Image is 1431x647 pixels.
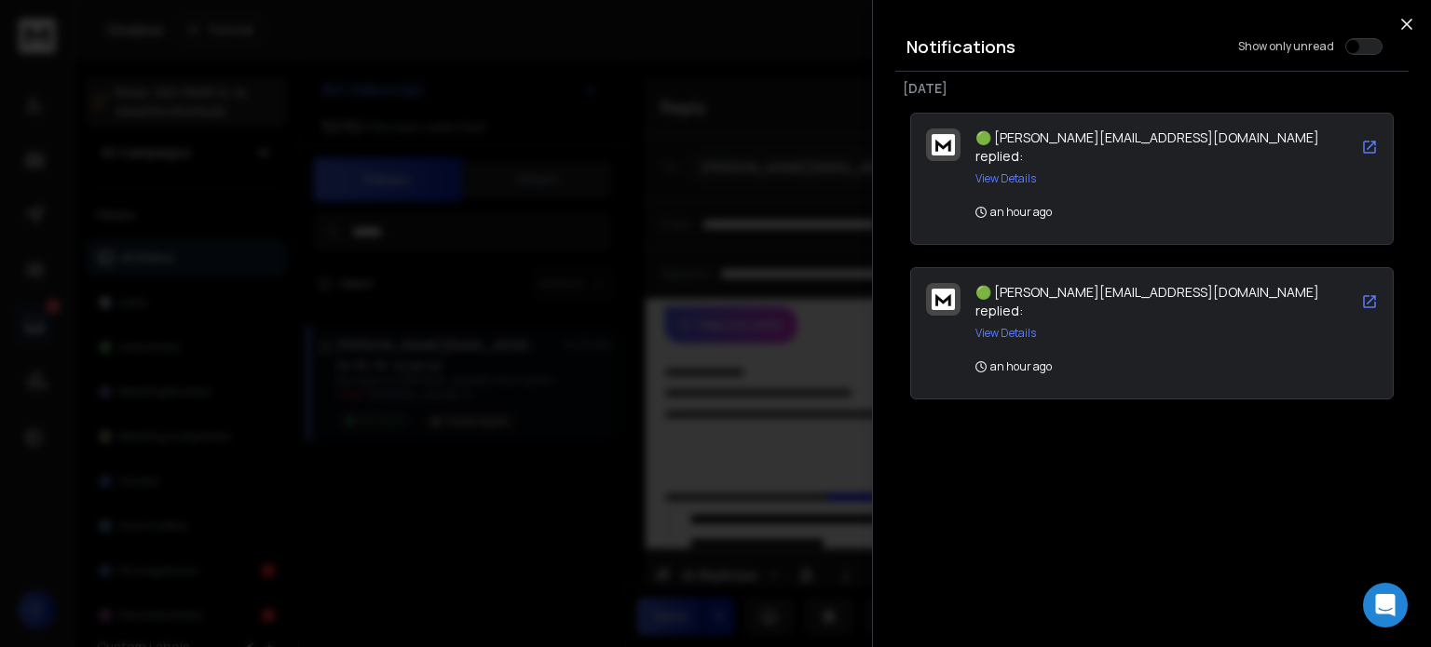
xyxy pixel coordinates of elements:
[975,359,1052,374] p: an hour ago
[1238,39,1334,54] label: Show only unread
[906,34,1015,60] h3: Notifications
[975,326,1036,341] button: View Details
[932,289,955,310] img: logo
[975,128,1319,165] span: 🟢 [PERSON_NAME][EMAIL_ADDRESS][DOMAIN_NAME] replied:
[903,79,1401,98] p: [DATE]
[1363,583,1408,627] div: Open Intercom Messenger
[975,283,1319,319] span: 🟢 [PERSON_NAME][EMAIL_ADDRESS][DOMAIN_NAME] replied:
[975,171,1036,186] button: View Details
[975,205,1052,220] p: an hour ago
[932,134,955,155] img: logo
